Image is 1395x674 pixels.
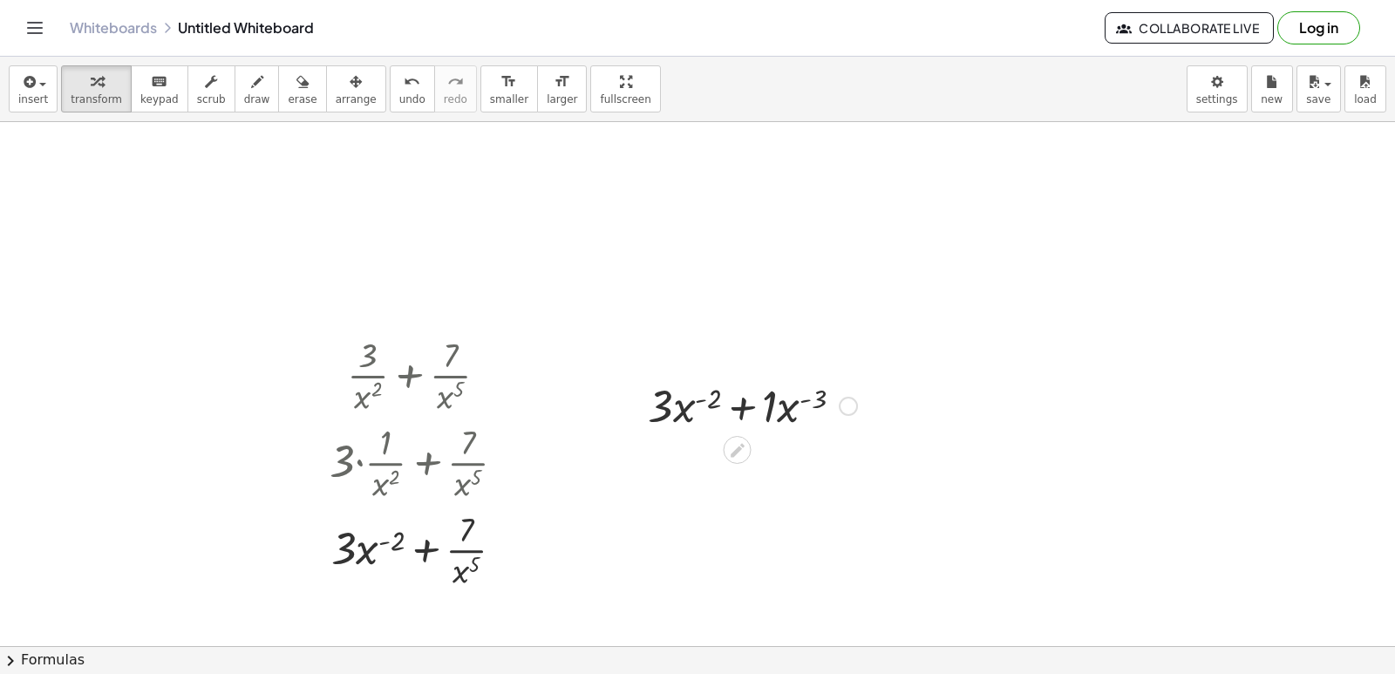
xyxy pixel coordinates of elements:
span: load [1354,93,1377,106]
span: smaller [490,93,528,106]
i: undo [404,71,420,92]
span: scrub [197,93,226,106]
span: draw [244,93,270,106]
span: save [1306,93,1330,106]
span: keypad [140,93,179,106]
span: new [1261,93,1283,106]
button: erase [278,65,326,112]
span: undo [399,93,425,106]
span: larger [547,93,577,106]
span: arrange [336,93,377,106]
button: redoredo [434,65,477,112]
span: Collaborate Live [1119,20,1259,36]
button: load [1344,65,1386,112]
button: settings [1187,65,1248,112]
button: undoundo [390,65,435,112]
span: erase [288,93,316,106]
span: redo [444,93,467,106]
button: insert [9,65,58,112]
i: keyboard [151,71,167,92]
span: insert [18,93,48,106]
span: fullscreen [600,93,650,106]
button: transform [61,65,132,112]
button: save [1296,65,1341,112]
span: settings [1196,93,1238,106]
button: new [1251,65,1293,112]
span: transform [71,93,122,106]
button: Collaborate Live [1105,12,1274,44]
i: redo [447,71,464,92]
div: Edit math [724,436,752,464]
button: draw [235,65,280,112]
button: Log in [1277,11,1360,44]
i: format_size [500,71,517,92]
i: format_size [554,71,570,92]
a: Whiteboards [70,19,157,37]
button: format_sizesmaller [480,65,538,112]
button: fullscreen [590,65,660,112]
button: arrange [326,65,386,112]
button: Toggle navigation [21,14,49,42]
button: keyboardkeypad [131,65,188,112]
button: scrub [187,65,235,112]
button: format_sizelarger [537,65,587,112]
